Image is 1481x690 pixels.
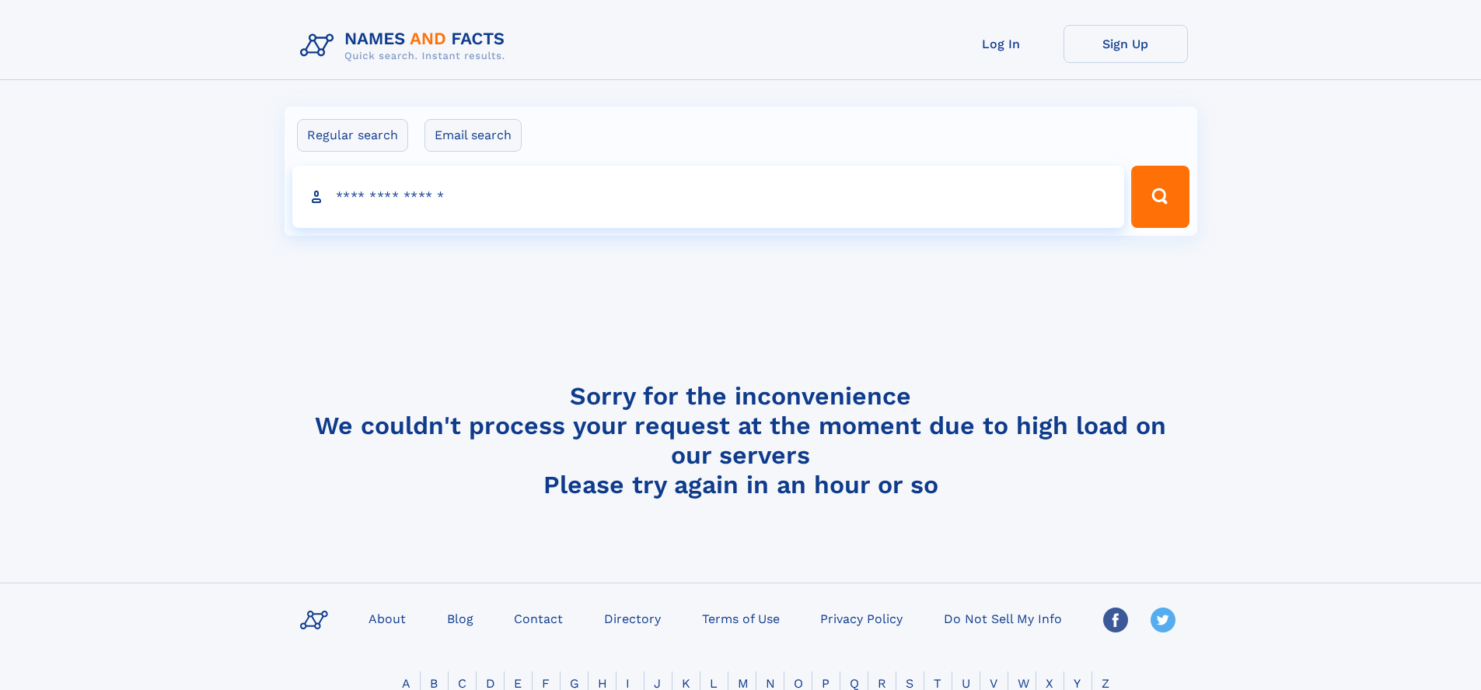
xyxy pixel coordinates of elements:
a: Sign Up [1064,25,1188,63]
a: Privacy Policy [814,607,909,629]
a: About [362,607,412,629]
label: Email search [424,119,522,152]
img: Facebook [1103,608,1128,632]
img: Logo Names and Facts [294,25,518,67]
h4: Sorry for the inconvenience We couldn't process your request at the moment due to high load on ou... [294,381,1188,499]
a: Terms of Use [696,607,786,629]
label: Regular search [297,119,408,152]
a: Log In [939,25,1064,63]
a: Do Not Sell My Info [938,607,1068,629]
a: Contact [508,607,569,629]
img: Twitter [1151,608,1175,632]
button: Search Button [1131,166,1189,228]
a: Blog [441,607,480,629]
input: search input [292,166,1125,228]
a: Directory [598,607,667,629]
